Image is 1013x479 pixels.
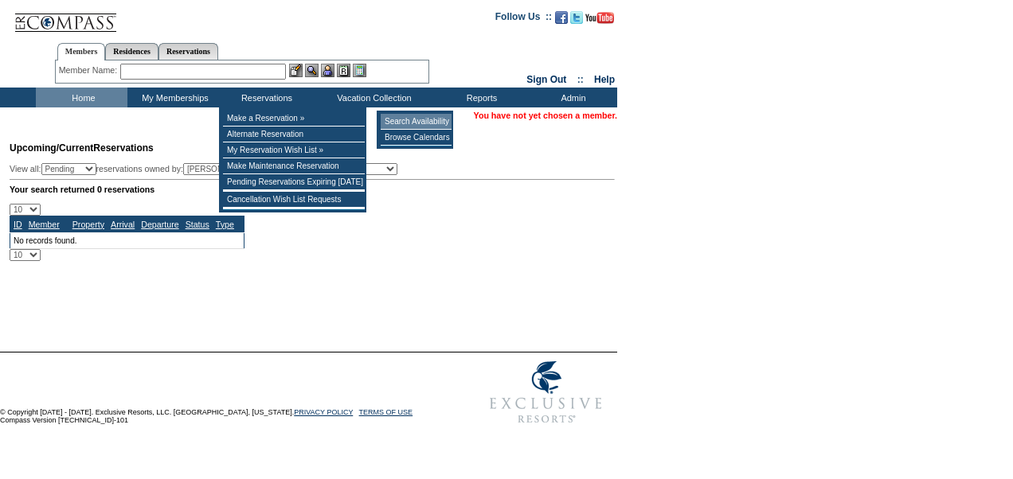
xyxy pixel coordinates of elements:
img: Become our fan on Facebook [555,11,568,24]
a: Residences [105,43,158,60]
td: Admin [526,88,617,107]
span: You have not yet chosen a member. [474,111,617,120]
a: Follow us on Twitter [570,16,583,25]
td: Reservations [219,88,311,107]
td: Search Availability [381,114,452,130]
td: Reports [434,88,526,107]
a: Member [29,220,60,229]
span: :: [577,74,584,85]
a: Type [216,220,234,229]
td: Make a Reservation » [223,111,365,127]
img: b_edit.gif [289,64,303,77]
td: Vacation Collection [311,88,434,107]
a: PRIVACY POLICY [294,408,353,416]
td: Browse Calendars [381,130,452,146]
td: Follow Us :: [495,10,552,29]
a: Departure [141,220,178,229]
td: Alternate Reservation [223,127,365,142]
a: Status [186,220,209,229]
td: Make Maintenance Reservation [223,158,365,174]
a: Sign Out [526,74,566,85]
span: Reservations [10,142,154,154]
td: Home [36,88,127,107]
td: My Memberships [127,88,219,107]
a: Become our fan on Facebook [555,16,568,25]
a: Reservations [158,43,218,60]
div: View all: reservations owned by: [10,163,405,175]
span: Upcoming/Current [10,142,93,154]
div: Your search returned 0 reservations [10,185,615,194]
a: Subscribe to our YouTube Channel [585,16,614,25]
td: Cancellation Wish List Requests [223,192,365,208]
td: Pending Reservations Expiring [DATE] [223,174,365,190]
img: Exclusive Resorts [475,352,617,432]
a: Members [57,43,106,60]
td: No records found. [10,232,244,248]
img: Follow us on Twitter [570,11,583,24]
a: Arrival [111,220,135,229]
td: My Reservation Wish List » [223,142,365,158]
img: View [305,64,319,77]
img: b_calculator.gif [353,64,366,77]
a: Help [594,74,615,85]
div: Member Name: [59,64,120,77]
img: Reservations [337,64,350,77]
img: Impersonate [321,64,334,77]
a: Property [72,220,104,229]
img: Subscribe to our YouTube Channel [585,12,614,24]
a: ID [14,220,22,229]
a: TERMS OF USE [359,408,413,416]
